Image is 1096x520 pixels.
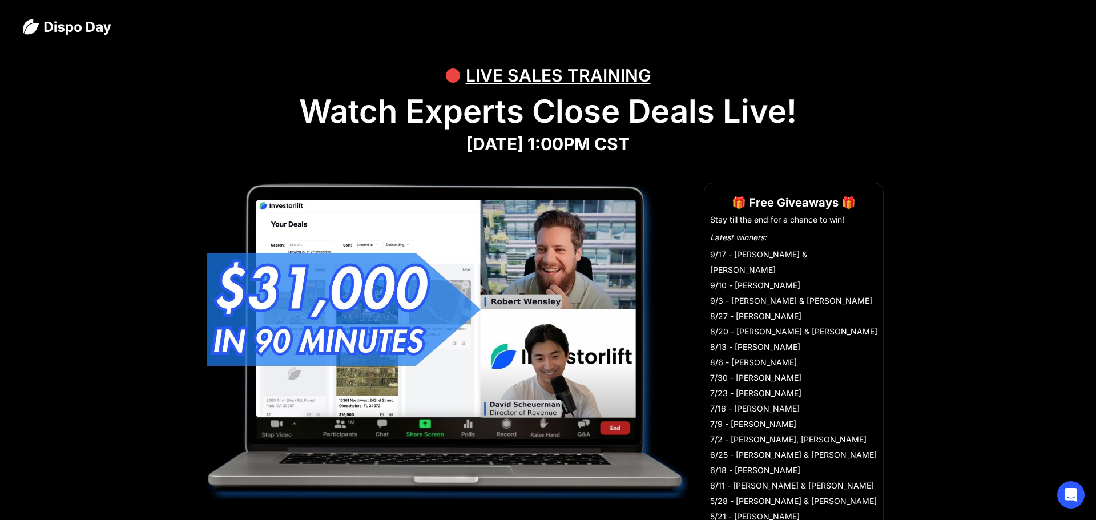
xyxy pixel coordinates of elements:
strong: 🎁 Free Giveaways 🎁 [732,196,856,209]
div: LIVE SALES TRAINING [466,58,651,92]
strong: [DATE] 1:00PM CST [466,134,630,154]
li: Stay till the end for a chance to win! [710,214,877,225]
h1: Watch Experts Close Deals Live! [23,92,1073,131]
em: Latest winners: [710,232,767,242]
div: Open Intercom Messenger [1057,481,1085,509]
